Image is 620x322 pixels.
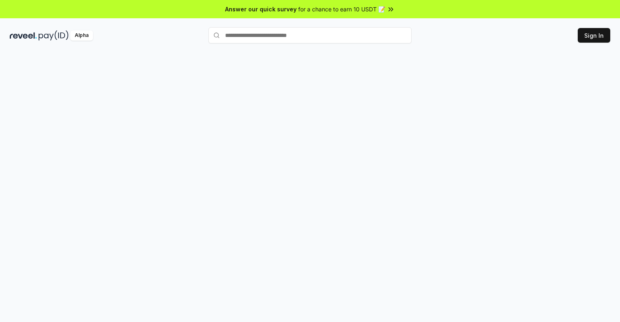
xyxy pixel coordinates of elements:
[10,30,37,41] img: reveel_dark
[298,5,385,13] span: for a chance to earn 10 USDT 📝
[39,30,69,41] img: pay_id
[578,28,610,43] button: Sign In
[225,5,297,13] span: Answer our quick survey
[70,30,93,41] div: Alpha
